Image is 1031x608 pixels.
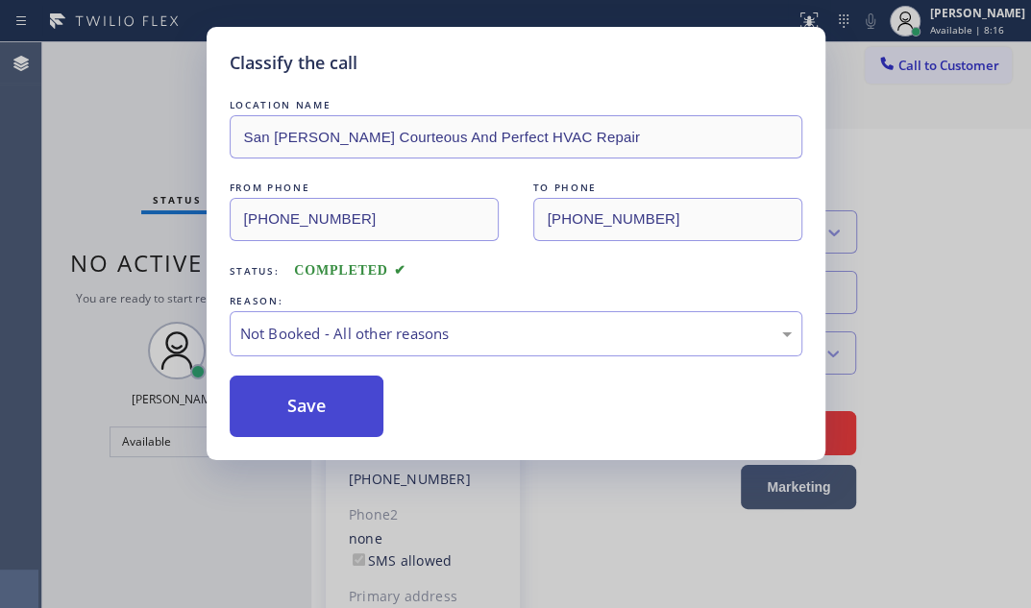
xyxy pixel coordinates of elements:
button: Save [230,376,384,437]
div: Not Booked - All other reasons [240,323,792,345]
div: TO PHONE [533,178,802,198]
input: To phone [533,198,802,241]
h5: Classify the call [230,50,357,76]
div: FROM PHONE [230,178,499,198]
span: COMPLETED [294,263,405,278]
div: LOCATION NAME [230,95,802,115]
input: From phone [230,198,499,241]
span: Status: [230,264,280,278]
div: REASON: [230,291,802,311]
